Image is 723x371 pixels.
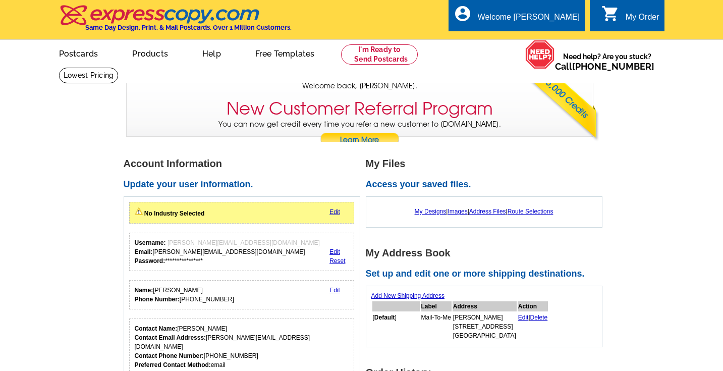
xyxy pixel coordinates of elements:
td: | [518,312,548,341]
span: [PERSON_NAME][EMAIL_ADDRESS][DOMAIN_NAME] [168,239,320,246]
span: Call [555,61,654,72]
img: warningIcon.png [135,207,143,216]
a: Edit [329,287,340,294]
a: Route Selections [508,208,553,215]
h3: New Customer Referral Program [227,98,493,119]
th: Address [453,301,517,311]
strong: Contact Name: [135,325,178,332]
td: [ ] [372,312,420,341]
div: Welcome [PERSON_NAME] [478,13,580,27]
a: Images [448,208,467,215]
a: Reset [329,257,345,264]
h1: My Address Book [366,248,608,258]
strong: Password: [135,257,165,264]
a: Postcards [43,41,115,65]
strong: Contact Phone Number: [135,352,204,359]
a: [PHONE_NUMBER] [572,61,654,72]
a: Help [186,41,237,65]
div: [PERSON_NAME] [PHONE_NUMBER] [135,286,234,304]
strong: Contact Email Addresss: [135,334,206,341]
div: Your login information. [129,233,355,271]
h2: Access your saved files. [366,179,608,190]
a: shopping_cart My Order [601,11,659,24]
a: Edit [329,248,340,255]
div: [PERSON_NAME] [PERSON_NAME][EMAIL_ADDRESS][DOMAIN_NAME] [PHONE_NUMBER] email [135,324,349,369]
a: Free Templates [239,41,331,65]
h2: Set up and edit one or more shipping destinations. [366,269,608,280]
p: You can now get credit every time you refer a new customer to [DOMAIN_NAME]. [127,119,593,148]
a: Products [116,41,184,65]
i: account_circle [454,5,472,23]
td: [PERSON_NAME] [STREET_ADDRESS] [GEOGRAPHIC_DATA] [453,312,517,341]
a: My Designs [415,208,447,215]
a: Address Files [469,208,506,215]
strong: No Industry Selected [144,210,204,217]
a: Learn More [320,133,400,148]
th: Action [518,301,548,311]
span: Need help? Are you stuck? [555,51,659,72]
a: Delete [530,314,548,321]
h2: Update your user information. [124,179,366,190]
a: Same Day Design, Print, & Mail Postcards. Over 1 Million Customers. [59,12,292,31]
h1: My Files [366,158,608,169]
span: Welcome back, [PERSON_NAME]. [302,81,417,91]
a: Edit [518,314,529,321]
h4: Same Day Design, Print, & Mail Postcards. Over 1 Million Customers. [85,24,292,31]
h1: Account Information [124,158,366,169]
i: shopping_cart [601,5,620,23]
img: help [525,40,555,69]
div: My Order [626,13,659,27]
td: Mail-To-Me [421,312,452,341]
b: Default [374,314,395,321]
a: Add New Shipping Address [371,292,444,299]
strong: Name: [135,287,153,294]
th: Label [421,301,452,311]
strong: Username: [135,239,166,246]
strong: Preferred Contact Method: [135,361,211,368]
a: Edit [329,208,340,216]
div: | | | [371,202,597,221]
div: Your personal details. [129,280,355,309]
strong: Phone Number: [135,296,180,303]
strong: Email: [135,248,153,255]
